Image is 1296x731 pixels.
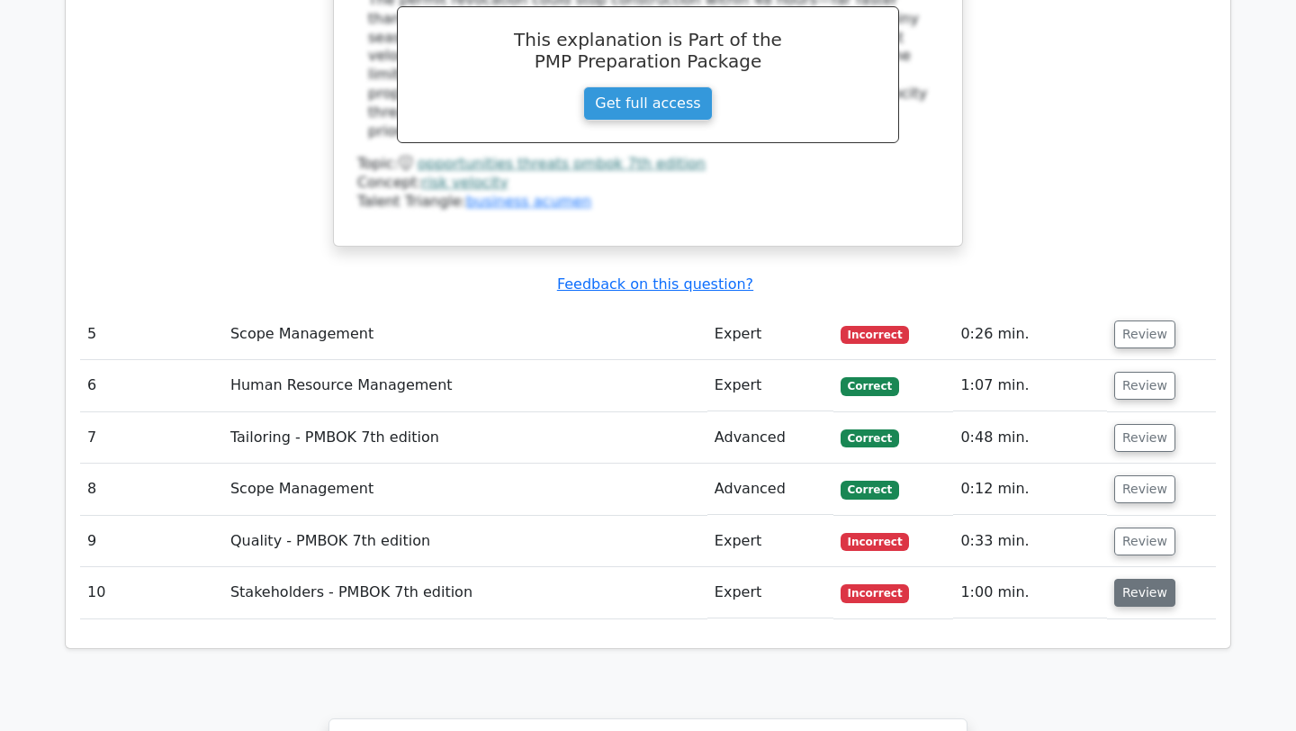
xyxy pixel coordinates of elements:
td: Scope Management [223,309,707,360]
td: Advanced [707,412,833,464]
span: Correct [841,481,899,499]
div: Topic: [357,155,939,174]
a: risk velocity [422,174,508,191]
td: 6 [80,360,223,411]
td: 0:33 min. [953,516,1107,567]
button: Review [1114,424,1175,452]
td: Tailoring - PMBOK 7th edition [223,412,707,464]
td: 0:12 min. [953,464,1107,515]
td: 10 [80,567,223,618]
td: Advanced [707,464,833,515]
td: Human Resource Management [223,360,707,411]
td: 0:26 min. [953,309,1107,360]
td: 8 [80,464,223,515]
a: opportunities threats pmbok 7th edition [418,155,706,172]
td: Expert [707,516,833,567]
span: Correct [841,429,899,447]
td: Expert [707,567,833,618]
td: 9 [80,516,223,567]
td: 7 [80,412,223,464]
a: Get full access [583,86,712,121]
div: Talent Triangle: [357,155,939,211]
td: 5 [80,309,223,360]
button: Review [1114,372,1175,400]
a: Feedback on this question? [557,275,753,293]
td: Expert [707,309,833,360]
a: business acumen [466,193,591,210]
td: Quality - PMBOK 7th edition [223,516,707,567]
button: Review [1114,579,1175,607]
button: Review [1114,475,1175,503]
td: 1:00 min. [953,567,1107,618]
span: Incorrect [841,533,910,551]
span: Incorrect [841,584,910,602]
span: Incorrect [841,326,910,344]
span: Correct [841,377,899,395]
td: Expert [707,360,833,411]
td: 0:48 min. [953,412,1107,464]
td: 1:07 min. [953,360,1107,411]
td: Scope Management [223,464,707,515]
div: Concept: [357,174,939,193]
td: Stakeholders - PMBOK 7th edition [223,567,707,618]
button: Review [1114,528,1175,555]
button: Review [1114,320,1175,348]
